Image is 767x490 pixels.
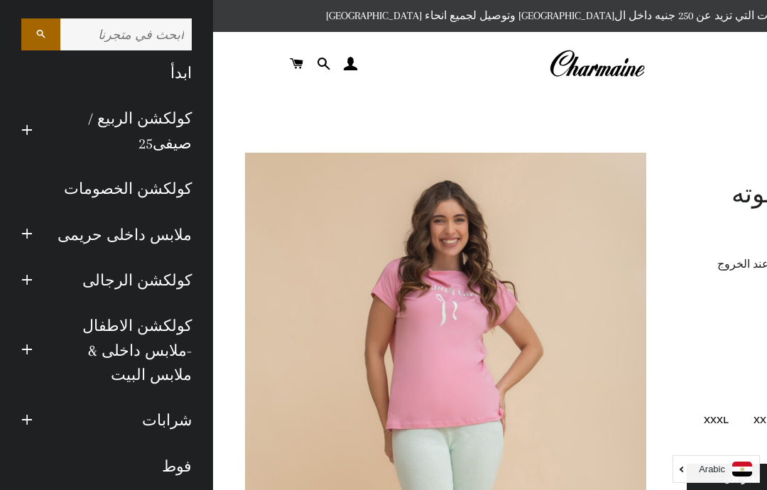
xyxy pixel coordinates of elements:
[60,18,192,50] input: ابحث في متجرنا
[43,258,202,303] a: كولكشن الرجالى
[43,398,202,443] a: شرابات
[43,212,202,258] a: ملابس داخلى حريمى
[11,50,202,96] a: ابدأ
[11,166,202,212] a: كولكشن الخصومات
[43,96,202,166] a: كولكشن الربيع / صيفى25
[549,48,645,80] img: Charmaine Egypt
[680,462,752,477] a: Arabic
[699,464,725,474] i: Arabic
[11,444,202,489] a: فوط
[43,303,202,398] a: كولكشن الاطفال -ملابس داخلى & ملابس البيت
[695,408,737,432] label: XXXL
